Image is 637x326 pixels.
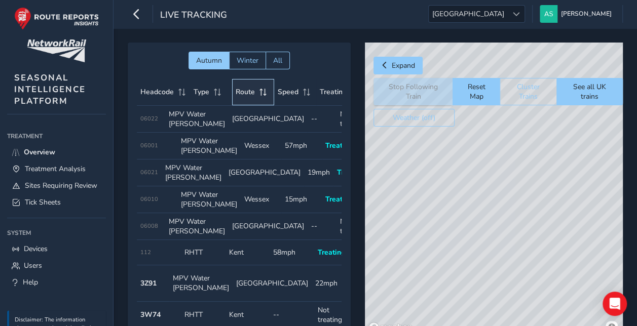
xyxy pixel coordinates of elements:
td: Not treating [336,106,368,133]
span: Type [194,87,209,97]
button: See all UK trains [556,78,623,105]
a: Overview [7,144,106,160]
td: -- [308,106,336,133]
td: MPV Water [PERSON_NAME] [177,186,241,213]
div: Open Intercom Messenger [603,292,627,316]
button: Reset Map [453,78,500,105]
button: Weather (off) [373,109,455,127]
strong: 3Z91 [140,278,157,288]
td: 58mph [270,240,314,265]
span: Tick Sheets [25,197,61,207]
span: Treatment Analysis [25,164,86,174]
td: 22mph [312,265,344,302]
span: 06001 [140,142,158,149]
span: Autumn [196,56,222,65]
button: [PERSON_NAME] [540,5,615,23]
a: Sites Requiring Review [7,177,106,194]
button: Autumn [189,52,229,69]
img: diamond-layout [540,5,557,23]
td: [GEOGRAPHIC_DATA] [233,265,312,302]
td: Not treating [336,213,368,240]
span: Expand [392,61,415,70]
td: Wessex [241,133,281,159]
a: Help [7,274,106,291]
td: MPV Water [PERSON_NAME] [177,133,241,159]
td: Wessex [241,186,281,213]
button: All [266,52,290,69]
td: MPV Water [PERSON_NAME] [165,213,229,240]
span: Live Tracking [160,9,227,23]
img: customer logo [27,39,86,62]
span: 06022 [140,115,158,123]
img: rr logo [14,7,99,30]
td: RHTT [181,240,226,265]
button: Cluster Trains [500,78,556,105]
button: Expand [373,57,423,74]
td: [GEOGRAPHIC_DATA] [229,106,308,133]
button: Winter [229,52,266,69]
td: -- [308,213,336,240]
td: MPV Water [PERSON_NAME] [162,159,225,186]
td: MPV Water [PERSON_NAME] [165,106,229,133]
span: 06010 [140,195,158,203]
span: Sites Requiring Review [25,181,97,190]
span: Treating [325,194,353,204]
span: Route [236,87,255,97]
span: [PERSON_NAME] [561,5,612,23]
a: Treatment Analysis [7,160,106,177]
span: Help [23,277,38,287]
td: 15mph [281,186,322,213]
a: Users [7,257,106,274]
span: 06021 [140,169,158,176]
span: Devices [24,244,48,254]
span: All [273,56,282,65]
a: Tick Sheets [7,194,106,211]
span: Speed [278,87,298,97]
strong: 3W74 [140,310,161,319]
div: Treatment [7,129,106,144]
td: 19mph [304,159,333,186]
span: [GEOGRAPHIC_DATA] [429,6,508,22]
span: SEASONAL INTELLIGENCE PLATFORM [14,72,86,107]
span: Treating [337,168,364,177]
span: Winter [237,56,258,65]
td: 57mph [281,133,322,159]
span: 112 [140,249,151,256]
td: [GEOGRAPHIC_DATA] [225,159,304,186]
span: Headcode [140,87,174,97]
span: Treating [318,248,345,257]
td: [GEOGRAPHIC_DATA] [229,213,308,240]
span: Users [24,261,42,270]
span: 06008 [140,222,158,230]
div: System [7,225,106,240]
span: Overview [24,147,55,157]
span: Treating [325,141,353,150]
a: Devices [7,240,106,257]
td: Kent [226,240,270,265]
span: Treating [320,87,347,97]
td: MPV Water [PERSON_NAME] [169,265,233,302]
